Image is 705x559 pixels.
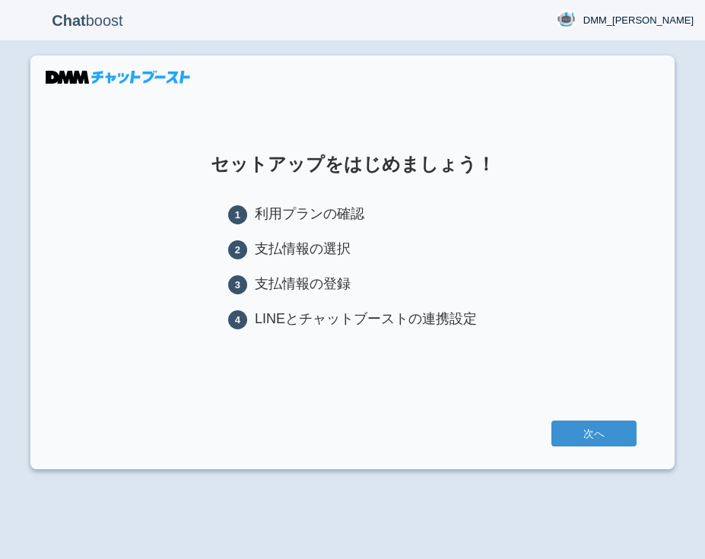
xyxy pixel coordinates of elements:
[228,240,477,259] li: 支払情報の選択
[52,12,85,29] b: Chat
[228,310,247,329] span: 4
[228,275,247,294] span: 3
[557,10,576,29] img: User Image
[228,205,247,224] span: 1
[11,2,164,40] p: boost
[228,205,477,224] li: 利用プランの確認
[68,154,637,174] h1: セットアップをはじめましょう！
[228,275,477,294] li: 支払情報の登録
[46,71,190,84] img: DMMチャットブースト
[228,310,477,329] li: LINEとチャットブーストの連携設定
[228,240,247,259] span: 2
[551,421,637,446] a: 次へ
[583,13,694,28] span: DMM_[PERSON_NAME]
